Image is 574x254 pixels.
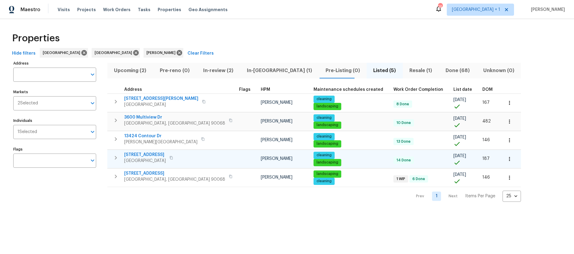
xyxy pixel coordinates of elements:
[143,48,183,58] div: [PERSON_NAME]
[482,138,490,142] span: 146
[17,129,37,135] span: 1 Selected
[314,134,334,139] span: cleaning
[482,175,490,179] span: 146
[124,170,225,176] span: [STREET_ADDRESS]
[314,87,383,92] span: Maintenance schedules created
[314,153,334,158] span: cleaning
[394,102,412,107] span: 8 Done
[453,87,472,92] span: List date
[10,48,38,59] button: Hide filters
[314,104,341,109] span: landscaping
[12,35,60,41] span: Properties
[482,119,491,123] span: 482
[480,66,517,75] span: Unknown (0)
[138,8,150,12] span: Tasks
[261,175,292,179] span: [PERSON_NAME]
[124,87,142,92] span: Address
[394,176,408,182] span: 1 WIP
[465,193,495,199] p: Items Per Page
[453,135,466,139] span: [DATE]
[261,87,270,92] span: HPM
[88,99,97,107] button: Open
[13,62,96,65] label: Address
[43,50,83,56] span: [GEOGRAPHIC_DATA]
[58,7,70,13] span: Visits
[92,48,140,58] div: [GEOGRAPHIC_DATA]
[261,138,292,142] span: [PERSON_NAME]
[453,173,466,177] span: [DATE]
[103,7,131,13] span: Work Orders
[528,7,565,13] span: [PERSON_NAME]
[124,114,225,120] span: 3600 Multiview Dr
[88,128,97,136] button: Open
[13,119,96,122] label: Individuals
[40,48,88,58] div: [GEOGRAPHIC_DATA]
[124,158,166,164] span: [GEOGRAPHIC_DATA]
[261,100,292,105] span: [PERSON_NAME]
[452,7,500,13] span: [GEOGRAPHIC_DATA] + 1
[124,133,197,139] span: 13424 Contour Dr
[158,7,181,13] span: Properties
[406,66,435,75] span: Resale (1)
[244,66,315,75] span: In-[GEOGRAPHIC_DATA] (1)
[124,176,225,183] span: [GEOGRAPHIC_DATA], [GEOGRAPHIC_DATA] 90068
[188,50,214,57] span: Clear Filters
[12,50,36,57] span: Hide filters
[124,102,198,108] span: [GEOGRAPHIC_DATA]
[200,66,237,75] span: In-review (2)
[394,139,413,144] span: 13 Done
[453,116,466,121] span: [DATE]
[188,7,228,13] span: Geo Assignments
[239,87,251,92] span: Flags
[438,4,442,10] div: 16
[13,90,96,94] label: Markets
[442,66,473,75] span: Done (68)
[482,157,490,161] span: 187
[314,171,341,176] span: landscaping
[393,87,443,92] span: Work Order Completion
[124,152,166,158] span: [STREET_ADDRESS]
[432,192,441,201] a: Goto page 1
[322,66,363,75] span: Pre-Listing (0)
[394,158,413,163] span: 14 Done
[17,101,38,106] span: 2 Selected
[95,50,134,56] span: [GEOGRAPHIC_DATA]
[370,66,399,75] span: Listed (5)
[185,48,216,59] button: Clear Filters
[482,100,490,105] span: 167
[314,122,341,128] span: landscaping
[88,70,97,79] button: Open
[482,87,493,92] span: DOM
[314,141,341,146] span: landscaping
[261,119,292,123] span: [PERSON_NAME]
[111,66,150,75] span: Upcoming (2)
[410,191,521,202] nav: Pagination Navigation
[314,179,334,184] span: cleaning
[314,115,334,120] span: cleaning
[410,176,427,182] span: 6 Done
[314,160,341,165] span: landscaping
[13,148,96,151] label: Flags
[503,188,521,204] div: 25
[77,7,96,13] span: Projects
[261,157,292,161] span: [PERSON_NAME]
[157,66,193,75] span: Pre-reno (0)
[20,7,40,13] span: Maestro
[124,96,198,102] span: [STREET_ADDRESS][PERSON_NAME]
[394,120,413,125] span: 10 Done
[314,97,334,102] span: cleaning
[147,50,178,56] span: [PERSON_NAME]
[88,156,97,165] button: Open
[453,98,466,102] span: [DATE]
[124,120,225,126] span: [GEOGRAPHIC_DATA], [GEOGRAPHIC_DATA] 90068
[124,139,197,145] span: [PERSON_NAME][GEOGRAPHIC_DATA]
[453,154,466,158] span: [DATE]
